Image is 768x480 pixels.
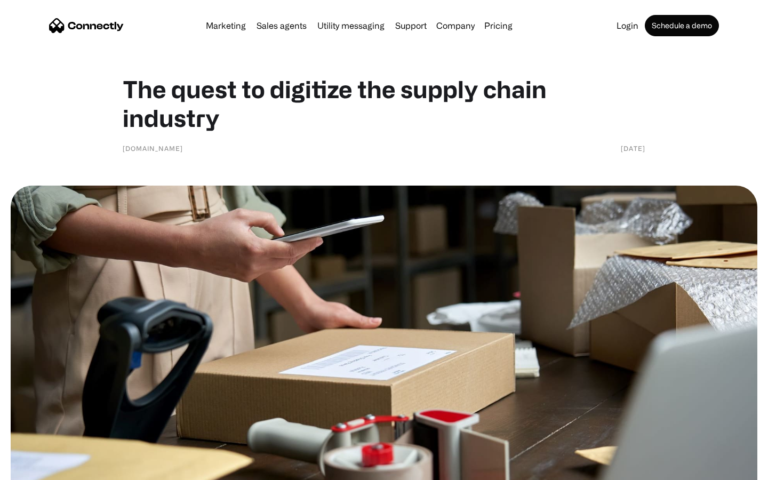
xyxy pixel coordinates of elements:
[123,143,183,154] div: [DOMAIN_NAME]
[252,21,311,30] a: Sales agents
[21,461,64,476] ul: Language list
[202,21,250,30] a: Marketing
[11,461,64,476] aside: Language selected: English
[480,21,517,30] a: Pricing
[313,21,389,30] a: Utility messaging
[645,15,719,36] a: Schedule a demo
[621,143,645,154] div: [DATE]
[612,21,643,30] a: Login
[436,18,475,33] div: Company
[123,75,645,132] h1: The quest to digitize the supply chain industry
[391,21,431,30] a: Support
